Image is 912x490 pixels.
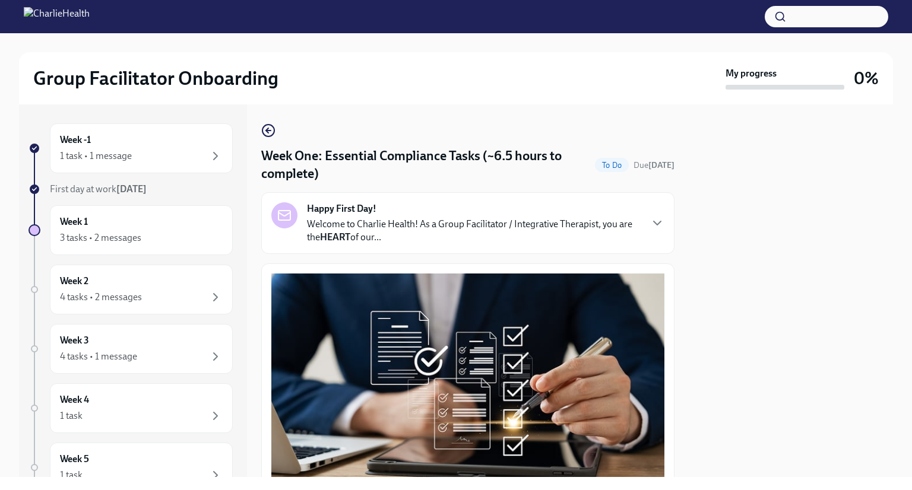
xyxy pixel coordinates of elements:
a: Week 13 tasks • 2 messages [28,205,233,255]
div: 3 tasks • 2 messages [60,231,141,244]
a: Week 24 tasks • 2 messages [28,265,233,314]
h6: Week 4 [60,393,89,406]
span: Due [634,160,674,170]
div: 1 task [60,469,83,482]
h6: Week -1 [60,133,91,147]
span: October 20th, 2025 09:00 [634,160,674,171]
h6: Week 5 [60,453,89,466]
strong: [DATE] [648,160,674,170]
span: To Do [595,161,629,170]
strong: HEART [320,231,350,243]
h3: 0% [854,68,879,89]
div: 4 tasks • 1 message [60,350,137,363]
img: CharlieHealth [24,7,90,26]
a: Week -11 task • 1 message [28,123,233,173]
strong: My progress [726,67,777,80]
a: First day at work[DATE] [28,183,233,196]
h6: Week 2 [60,275,88,288]
h6: Week 3 [60,334,89,347]
strong: [DATE] [116,183,147,195]
div: 1 task • 1 message [60,149,132,163]
p: Welcome to Charlie Health! As a Group Facilitator / Integrative Therapist, you are the of our... [307,218,641,244]
h4: Week One: Essential Compliance Tasks (~6.5 hours to complete) [261,147,590,183]
a: Week 41 task [28,383,233,433]
strong: Happy First Day! [307,202,376,215]
a: Week 34 tasks • 1 message [28,324,233,374]
span: First day at work [50,183,147,195]
h6: Week 1 [60,215,88,228]
h2: Group Facilitator Onboarding [33,66,278,90]
div: 1 task [60,409,83,422]
button: Zoom image [271,273,664,479]
div: 4 tasks • 2 messages [60,291,142,304]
